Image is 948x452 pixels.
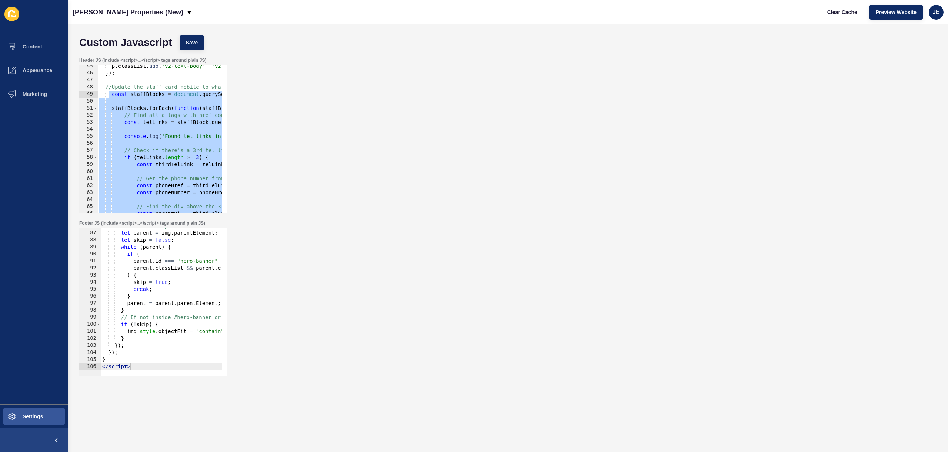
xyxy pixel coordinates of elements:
[79,203,98,210] div: 65
[79,300,101,307] div: 97
[79,335,101,342] div: 102
[821,5,864,20] button: Clear Cache
[79,98,98,105] div: 50
[932,9,940,16] span: JE
[79,161,98,168] div: 59
[79,175,98,182] div: 61
[79,356,101,363] div: 105
[79,244,101,251] div: 89
[79,84,98,91] div: 48
[79,57,206,63] label: Header JS (include <script>...</script> tags around plain JS)
[79,251,101,258] div: 90
[79,272,101,279] div: 93
[180,35,204,50] button: Save
[73,3,183,21] p: [PERSON_NAME] Properties (New)
[79,147,98,154] div: 57
[79,140,98,147] div: 56
[79,314,101,321] div: 99
[79,307,101,314] div: 98
[79,63,98,70] div: 45
[876,9,917,16] span: Preview Website
[79,77,98,84] div: 47
[79,119,98,126] div: 53
[79,39,172,46] h1: Custom Javascript
[827,9,857,16] span: Clear Cache
[79,286,101,293] div: 95
[79,133,98,140] div: 55
[79,265,101,272] div: 92
[79,230,101,237] div: 87
[79,105,98,112] div: 51
[79,258,101,265] div: 91
[79,293,101,300] div: 96
[79,196,98,203] div: 64
[79,168,98,175] div: 60
[79,182,98,189] div: 62
[869,5,923,20] button: Preview Website
[79,154,98,161] div: 58
[79,363,101,370] div: 106
[79,126,98,133] div: 54
[186,39,198,46] span: Save
[79,328,101,335] div: 101
[79,321,101,328] div: 100
[79,210,98,217] div: 66
[79,112,98,119] div: 52
[79,189,98,196] div: 63
[79,237,101,244] div: 88
[79,279,101,286] div: 94
[79,220,205,226] label: Footer JS (include <script>...</script> tags around plain JS)
[79,91,98,98] div: 49
[79,349,101,356] div: 104
[79,70,98,77] div: 46
[79,342,101,349] div: 103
